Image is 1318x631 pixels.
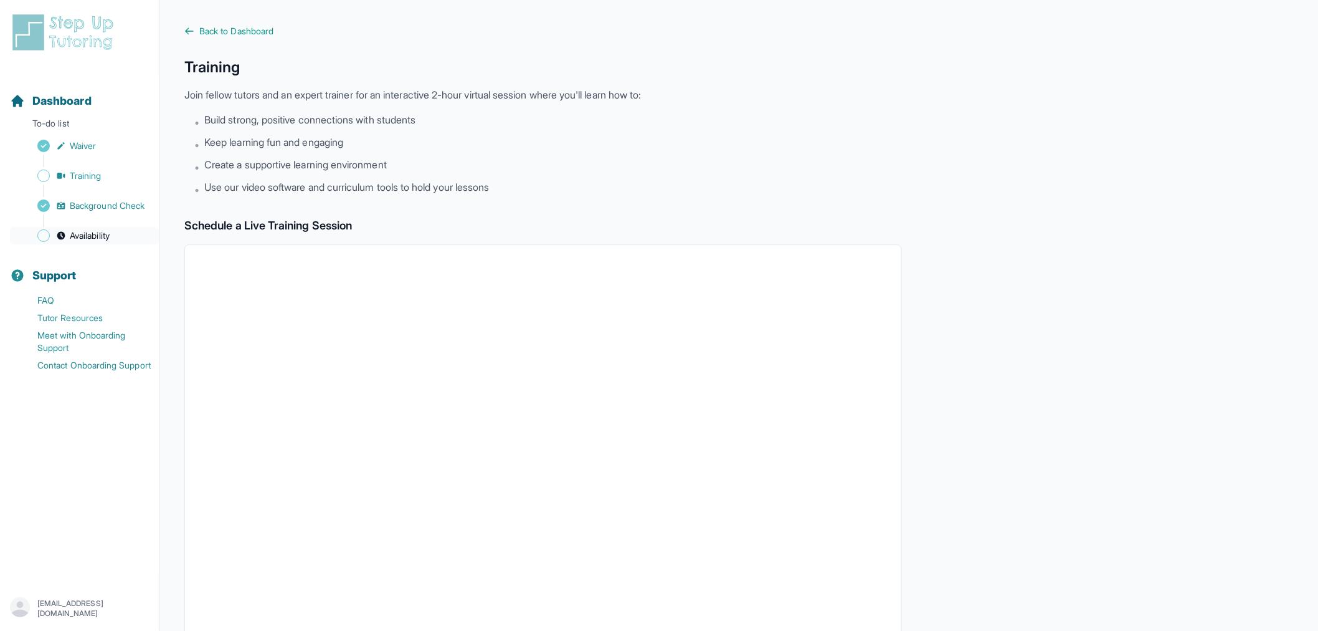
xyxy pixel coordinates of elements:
a: Contact Onboarding Support [10,357,159,374]
a: Dashboard [10,92,92,110]
button: Support [5,247,154,289]
a: Training [10,167,159,185]
a: Background Check [10,197,159,214]
h2: Schedule a Live Training Session [184,217,902,234]
p: [EMAIL_ADDRESS][DOMAIN_NAME] [37,599,149,619]
span: Create a supportive learning environment [204,157,387,172]
a: FAQ [10,292,159,309]
img: logo [10,12,121,52]
span: Support [32,267,77,284]
span: Waiver [70,140,96,152]
span: Use our video software and curriculum tools to hold your lessons [204,180,489,195]
span: Dashboard [32,92,92,110]
span: Availability [70,229,110,242]
span: • [194,137,199,152]
a: Tutor Resources [10,309,159,327]
span: Build strong, positive connections with students [204,112,415,127]
button: Dashboard [5,72,154,115]
span: Back to Dashboard [199,25,273,37]
span: Training [70,170,102,182]
a: Back to Dashboard [184,25,902,37]
a: Waiver [10,137,159,155]
span: Background Check [70,200,145,212]
span: Keep learning fun and engaging [204,135,343,150]
span: • [194,182,199,197]
a: Meet with Onboarding Support [10,327,159,357]
p: To-do list [5,117,154,135]
span: • [194,115,199,130]
h1: Training [184,57,902,77]
button: [EMAIL_ADDRESS][DOMAIN_NAME] [10,597,149,620]
a: Availability [10,227,159,244]
p: Join fellow tutors and an expert trainer for an interactive 2-hour virtual session where you'll l... [184,87,902,102]
span: • [194,160,199,175]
